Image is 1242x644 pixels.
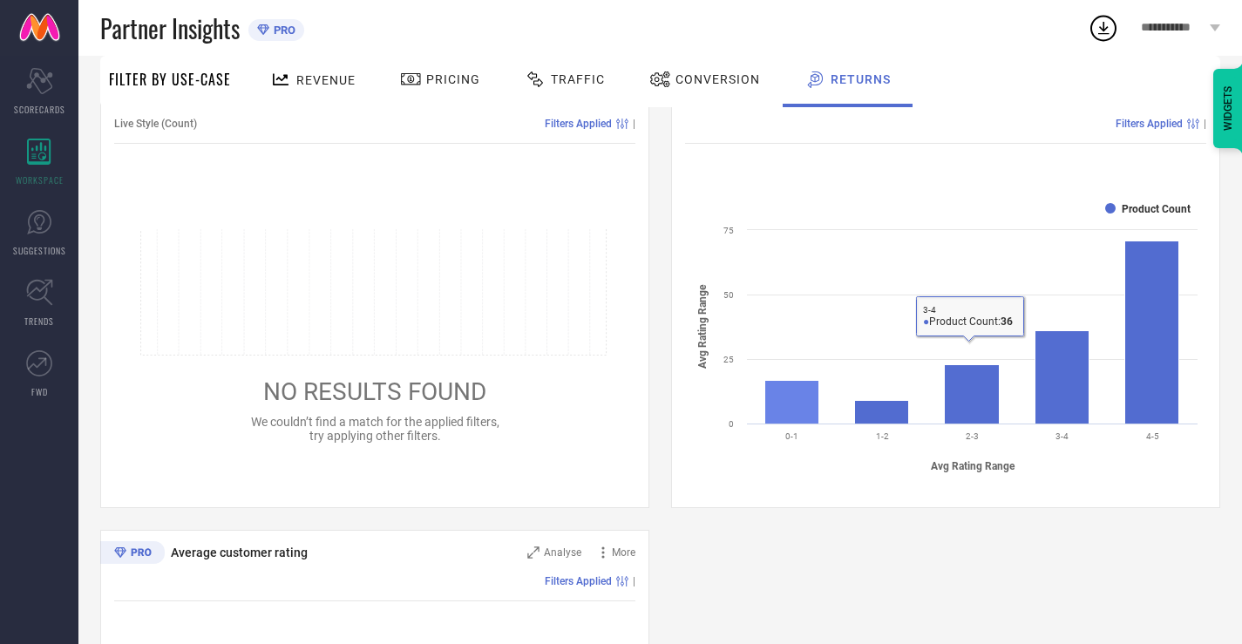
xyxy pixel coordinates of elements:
span: Filters Applied [545,575,612,587]
text: 50 [723,290,734,300]
span: | [633,575,635,587]
span: More [612,546,635,559]
svg: Zoom [527,546,540,559]
span: | [633,118,635,130]
span: Partner Insights [100,10,240,46]
div: Premium [100,541,165,567]
span: TRENDS [24,315,54,328]
span: Filter By Use-Case [109,69,231,90]
span: Analyse [544,546,581,559]
text: 1-2 [876,431,889,441]
span: SUGGESTIONS [13,244,66,257]
text: 75 [723,226,734,235]
tspan: Avg Rating Range [931,460,1015,472]
span: WORKSPACE [16,173,64,186]
span: PRO [269,24,295,37]
span: | [1204,118,1206,130]
text: 0 [729,419,734,429]
span: Pricing [426,72,480,86]
span: FWD [31,385,48,398]
text: Product Count [1122,203,1191,215]
span: Live Style (Count) [114,118,197,130]
text: 3-4 [1055,431,1069,441]
span: We couldn’t find a match for the applied filters, try applying other filters. [251,415,499,443]
span: SCORECARDS [14,103,65,116]
span: Revenue [296,73,356,87]
span: NO RESULTS FOUND [263,377,486,406]
span: Average customer rating [171,546,308,559]
span: Conversion [675,72,760,86]
text: 25 [723,355,734,364]
span: Filters Applied [1116,118,1183,130]
tspan: Avg Rating Range [696,284,709,369]
span: Traffic [551,72,605,86]
text: 4-5 [1146,431,1159,441]
div: Open download list [1088,12,1119,44]
span: Returns [831,72,891,86]
span: Filters Applied [545,118,612,130]
text: 2-3 [966,431,979,441]
text: 0-1 [785,431,798,441]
